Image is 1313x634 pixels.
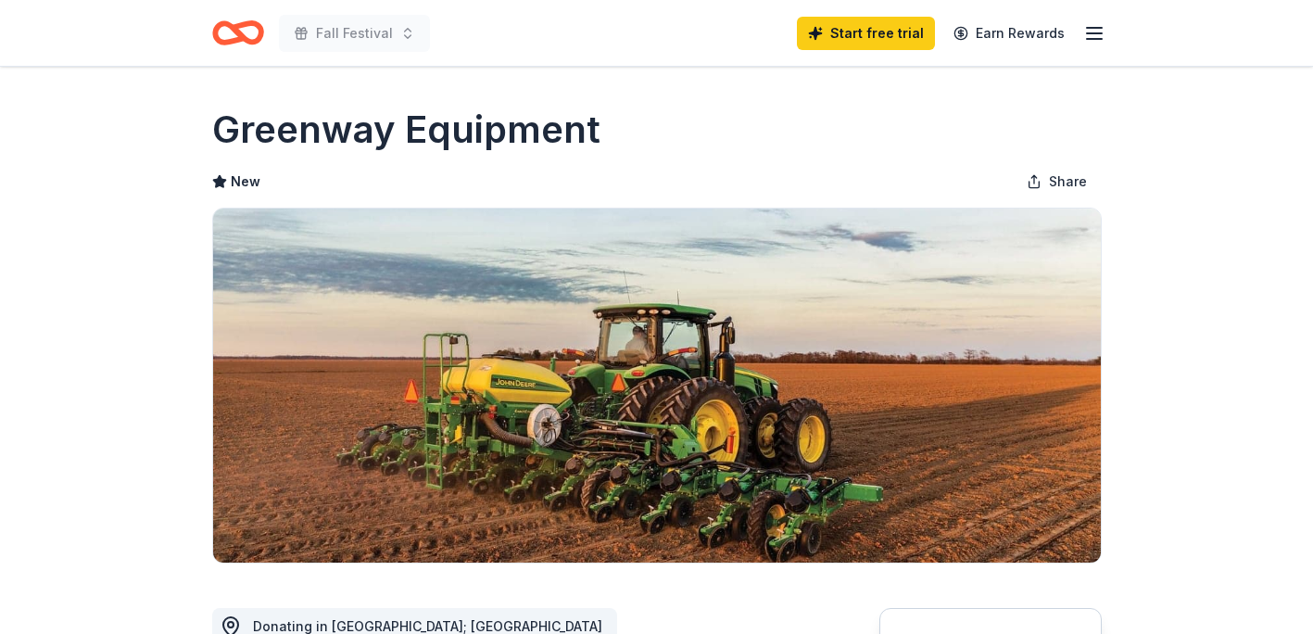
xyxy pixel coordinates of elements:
[316,22,393,44] span: Fall Festival
[1049,171,1087,193] span: Share
[1012,163,1102,200] button: Share
[942,17,1076,50] a: Earn Rewards
[797,17,935,50] a: Start free trial
[213,209,1101,563] img: Image for Greenway Equipment
[212,104,600,156] h1: Greenway Equipment
[231,171,260,193] span: New
[279,15,430,52] button: Fall Festival
[253,618,602,634] span: Donating in [GEOGRAPHIC_DATA]; [GEOGRAPHIC_DATA]
[212,11,264,55] a: Home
